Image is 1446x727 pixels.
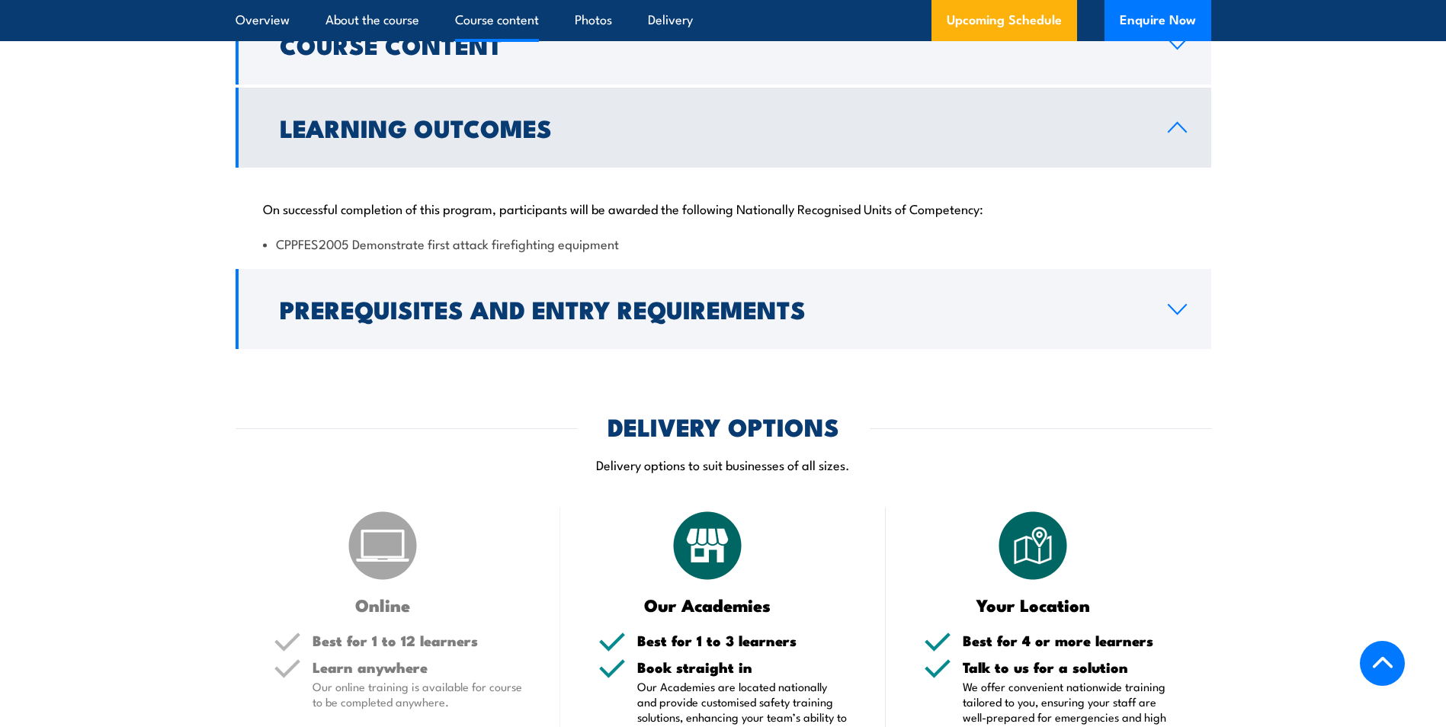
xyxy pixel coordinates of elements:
h2: DELIVERY OPTIONS [608,415,839,437]
h5: Talk to us for a solution [963,660,1173,674]
h5: Best for 4 or more learners [963,633,1173,648]
a: Learning Outcomes [236,88,1211,168]
h2: Course Content [280,34,1143,55]
h3: Your Location [924,596,1143,613]
p: Our online training is available for course to be completed anywhere. [313,679,523,709]
h2: Learning Outcomes [280,117,1143,138]
h5: Book straight in [637,660,848,674]
h3: Our Academies [598,596,817,613]
li: CPPFES2005 Demonstrate first attack firefighting equipment [263,235,1184,252]
a: Course Content [236,5,1211,85]
p: Delivery options to suit businesses of all sizes. [236,456,1211,473]
p: On successful completion of this program, participants will be awarded the following Nationally R... [263,200,1184,216]
h5: Learn anywhere [313,660,523,674]
h2: Prerequisites and Entry Requirements [280,298,1143,319]
a: Prerequisites and Entry Requirements [236,269,1211,349]
h5: Best for 1 to 12 learners [313,633,523,648]
h5: Best for 1 to 3 learners [637,633,848,648]
h3: Online [274,596,492,613]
